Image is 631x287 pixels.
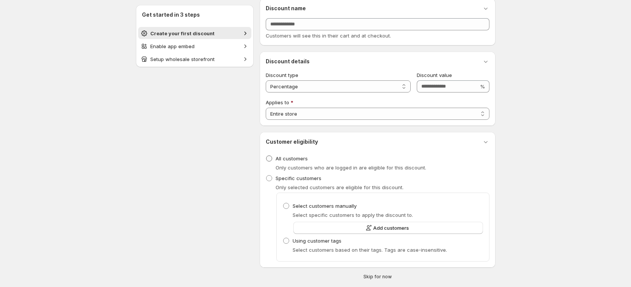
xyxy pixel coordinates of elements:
[150,30,215,36] span: Create your first discount
[276,155,308,162] span: All customers
[266,33,391,39] span: Customers will see this in their cart and at checkout.
[373,224,409,232] span: Add customers
[150,43,195,49] span: Enable app embed
[293,247,447,253] span: Select customers based on their tags. Tags are case-insensitive.
[293,203,357,209] span: Select customers manually
[293,212,413,218] span: Select specific customers to apply the discount to.
[266,99,289,105] span: Applies to
[480,83,485,89] span: %
[276,184,404,190] span: Only selected customers are eligible for this discount.
[266,138,318,146] h3: Customer eligibility
[266,58,310,65] h3: Discount details
[276,175,321,181] span: Specific customers
[276,165,426,171] span: Only customers who are logged in are eligible for this discount.
[266,5,306,12] h3: Discount name
[293,238,341,244] span: Using customer tags
[257,272,499,281] button: Skip for now
[142,11,248,19] h2: Get started in 3 steps
[417,72,452,78] span: Discount value
[150,56,215,62] span: Setup wholesale storefront
[293,222,483,234] button: Add customers
[363,274,392,280] span: Skip for now
[266,72,298,78] span: Discount type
